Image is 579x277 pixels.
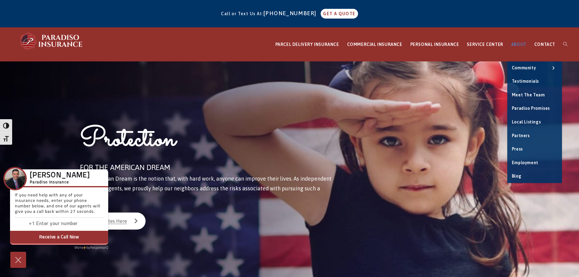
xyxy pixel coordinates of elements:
[507,75,562,88] a: Testimonials
[80,122,334,161] h1: Protection
[511,42,526,47] span: ABOUT
[80,213,146,230] a: Start Quotes Here
[74,246,90,250] span: We're by
[410,42,459,47] span: PERSONAL INSURANCE
[507,102,562,115] a: Paradiso Promises
[18,220,36,228] input: Enter country code
[221,11,264,16] span: Call or Text Us At:
[507,156,562,170] a: Employment
[512,92,545,97] span: Meet the Team
[10,231,108,245] button: Receive a Call Now
[30,179,90,186] h5: Paradiso Insurance
[406,28,463,61] a: PERSONAL INSURANCE
[512,133,530,138] span: Partners
[5,168,26,189] img: Company Icon
[507,61,562,75] a: Community
[507,88,562,102] a: Meet the Team
[80,175,332,202] span: The American Dream is the notion that, with hard work, anyone can improve their lives. As indepen...
[507,129,562,143] a: Partners
[512,160,538,165] span: Employment
[275,42,339,47] span: PARCEL DELIVERY INSURANCE
[30,173,90,178] h3: [PERSON_NAME]
[512,174,521,178] span: Blog
[80,163,170,171] span: FOR THE AMERICAN DREAM
[83,245,86,250] img: Powered by icon
[507,170,562,183] a: Blog
[507,28,530,61] a: ABOUT
[347,42,402,47] span: COMMERCIAL INSURANCE
[36,220,97,228] input: Enter phone number
[512,106,550,111] span: Paradiso Promises
[18,32,85,50] img: Paradiso Insurance
[512,119,541,124] span: Local Listings
[507,116,562,129] a: Local Listings
[530,28,559,61] a: CONTACT
[264,10,319,16] a: [PHONE_NUMBER]
[512,147,523,151] span: Press
[512,79,539,84] span: Testimonials
[507,143,562,156] a: Press
[467,42,503,47] span: SERVICE CENTER
[463,28,507,61] a: SERVICE CENTER
[74,246,108,250] a: We'rePowered by iconbyResponseiQ
[14,255,23,265] img: Cross icon
[271,28,343,61] a: PARCEL DELIVERY INSURANCE
[15,193,103,218] p: If you need help with any of your insurance needs, enter your phone number below, and one of our ...
[343,28,406,61] a: COMMERCIAL INSURANCE
[321,9,358,19] a: GET A QUOTE
[534,42,555,47] span: CONTACT
[512,65,536,70] span: Community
